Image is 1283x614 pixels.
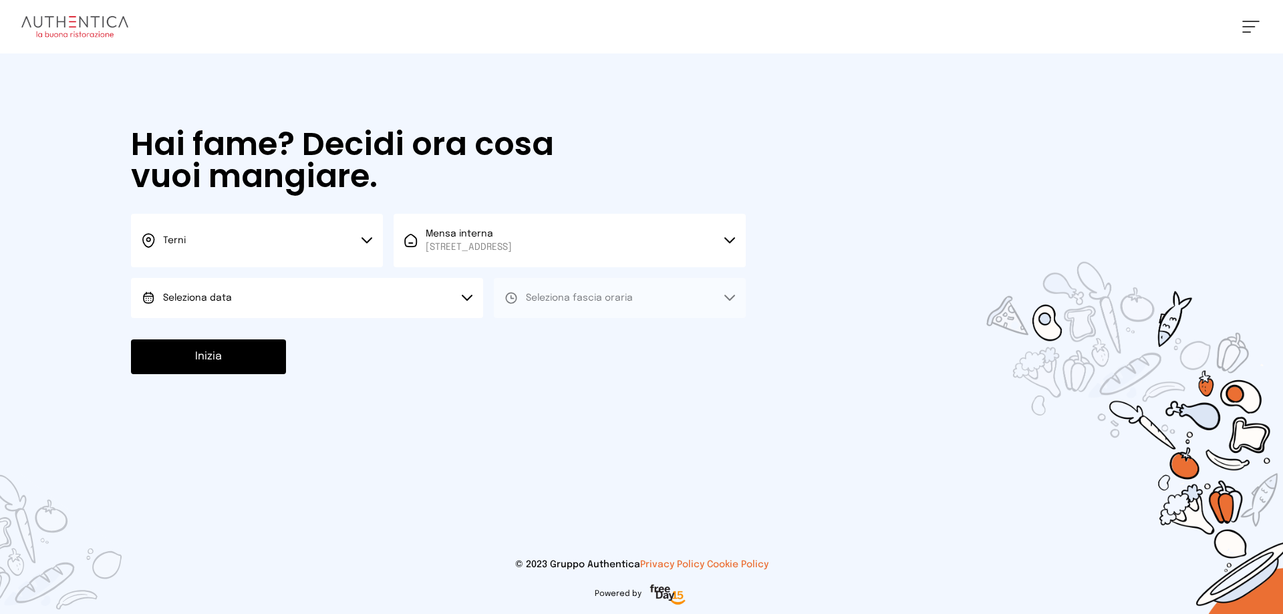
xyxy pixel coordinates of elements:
a: Cookie Policy [707,560,768,569]
span: Terni [163,236,186,245]
button: Seleziona data [131,278,483,318]
img: logo.8f33a47.png [21,16,128,37]
a: Privacy Policy [640,560,704,569]
span: [STREET_ADDRESS] [426,241,512,254]
button: Seleziona fascia oraria [494,278,746,318]
span: Seleziona fascia oraria [526,293,633,303]
h1: Hai fame? Decidi ora cosa vuoi mangiare. [131,128,592,192]
img: sticker-selezione-mensa.70a28f7.png [909,185,1283,614]
img: logo-freeday.3e08031.png [647,582,689,609]
span: Seleziona data [163,293,232,303]
span: Powered by [595,589,641,599]
span: Mensa interna [426,227,512,254]
button: Terni [131,214,383,267]
button: Mensa interna[STREET_ADDRESS] [394,214,746,267]
button: Inizia [131,339,286,374]
p: © 2023 Gruppo Authentica [21,558,1262,571]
